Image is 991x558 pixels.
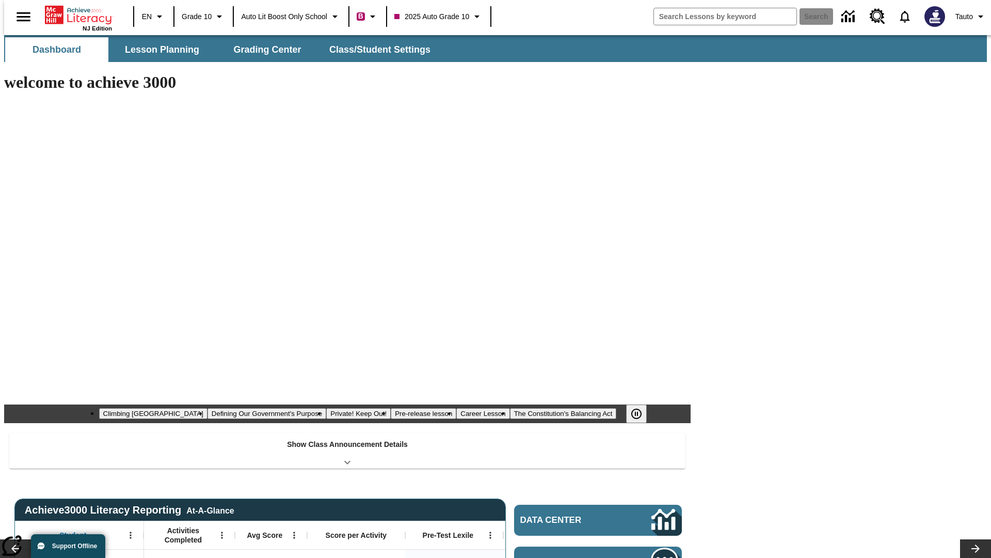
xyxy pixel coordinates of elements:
span: Student [59,531,86,540]
span: EN [142,11,152,22]
button: Open Menu [123,528,138,543]
div: SubNavbar [4,35,987,62]
input: search field [654,8,796,25]
div: Home [45,4,112,32]
span: B [358,10,363,23]
span: Grade 10 [182,11,212,22]
span: Dashboard [33,44,81,56]
a: Notifications [891,3,918,30]
button: Lesson carousel, Next [960,539,991,558]
button: Language: EN, Select a language [137,7,170,26]
span: Activities Completed [149,526,217,545]
a: Home [45,5,112,25]
button: Class: 2025 Auto Grade 10, Select your class [390,7,487,26]
p: Show Class Announcement Details [287,439,408,450]
button: Slide 3 Private! Keep Out! [326,408,391,419]
span: Grading Center [233,44,301,56]
a: Data Center [835,3,864,31]
button: Class/Student Settings [321,37,439,62]
button: Dashboard [5,37,108,62]
span: Achieve3000 Literacy Reporting [25,504,234,516]
div: Show Class Announcement Details [9,433,685,469]
span: Avg Score [247,531,282,540]
span: Pre-Test Lexile [423,531,474,540]
button: Grading Center [216,37,319,62]
div: Pause [626,405,657,423]
button: Slide 5 Career Lesson [456,408,509,419]
button: Grade: Grade 10, Select a grade [178,7,230,26]
span: 2025 Auto Grade 10 [394,11,469,22]
button: Slide 6 The Constitution's Balancing Act [510,408,617,419]
span: Class/Student Settings [329,44,430,56]
button: Boost Class color is violet red. Change class color [353,7,383,26]
div: At-A-Glance [186,504,234,516]
a: Data Center [514,505,682,536]
button: Slide 4 Pre-release lesson [391,408,456,419]
button: Open side menu [8,2,39,32]
span: Tauto [955,11,973,22]
button: Open Menu [483,528,498,543]
span: Lesson Planning [125,44,199,56]
button: Open Menu [214,528,230,543]
img: Avatar [924,6,945,27]
span: NJ Edition [83,25,112,32]
button: Profile/Settings [951,7,991,26]
button: School: Auto Lit Boost only School, Select your school [237,7,345,26]
button: Support Offline [31,534,105,558]
button: Slide 1 Climbing Mount Tai [99,408,207,419]
button: Select a new avatar [918,3,951,30]
h1: welcome to achieve 3000 [4,73,691,92]
span: Data Center [520,515,617,525]
a: Resource Center, Will open in new tab [864,3,891,30]
button: Slide 2 Defining Our Government's Purpose [207,408,326,419]
div: SubNavbar [4,37,440,62]
span: Auto Lit Boost only School [241,11,327,22]
button: Pause [626,405,647,423]
span: Support Offline [52,542,97,550]
button: Lesson Planning [110,37,214,62]
button: Open Menu [286,528,302,543]
span: Score per Activity [326,531,387,540]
